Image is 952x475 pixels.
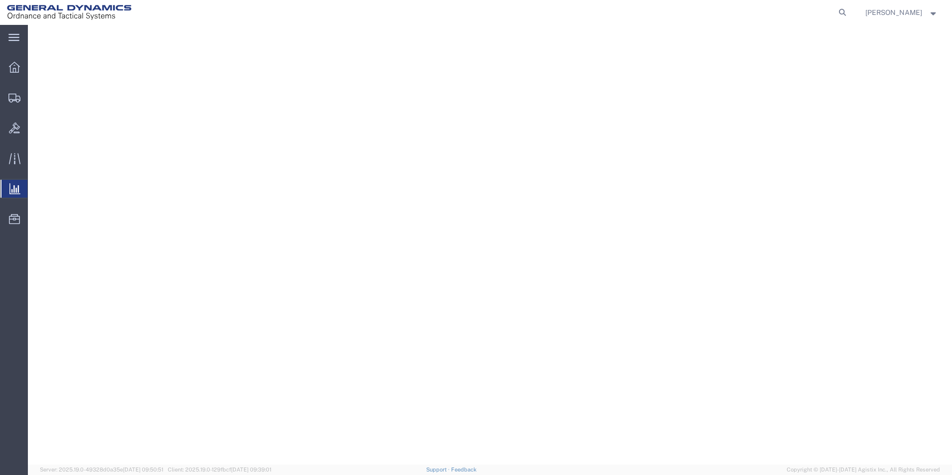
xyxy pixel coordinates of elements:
img: logo [7,5,131,20]
button: [PERSON_NAME] [865,6,939,18]
span: Copyright © [DATE]-[DATE] Agistix Inc., All Rights Reserved [787,466,940,474]
span: [DATE] 09:39:01 [231,467,271,473]
a: Support [426,467,451,473]
span: [DATE] 09:50:51 [123,467,163,473]
a: Feedback [451,467,476,473]
iframe: FS Legacy Container [28,25,952,465]
span: Client: 2025.19.0-129fbcf [168,467,271,473]
span: Landon Culpepper [865,7,922,18]
span: Server: 2025.19.0-49328d0a35e [40,467,163,473]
